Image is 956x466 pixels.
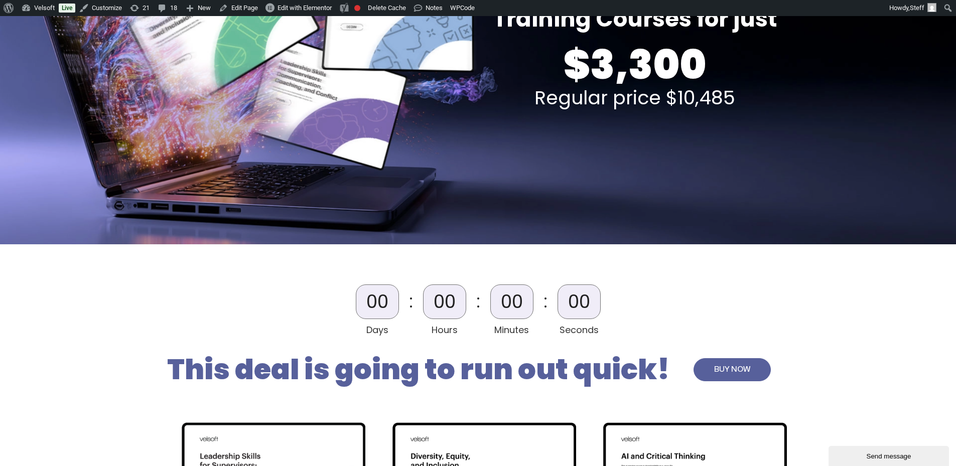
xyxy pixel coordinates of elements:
span: Edit with Elementor [278,4,332,12]
span: 00 [434,295,456,308]
span: 00 [366,295,388,308]
span: 00 [568,295,590,308]
div: Minutes [494,323,529,337]
h2: $3,300 [481,39,789,91]
span: Steff [910,4,924,12]
div: : [409,294,413,308]
div: Days [366,323,388,337]
div: : [543,294,548,308]
div: Hours [432,323,458,337]
h2: This deal is going to run out quick! [167,352,670,388]
span: BUY NOW [714,364,750,376]
div: Focus keyphrase not set [354,5,360,11]
span: 00 [501,295,523,308]
a: BUY NOW [694,358,771,381]
h2: Regular price $10,485 [481,88,789,107]
div: Seconds [560,323,599,337]
div: : [476,294,480,308]
iframe: chat widget [829,444,951,466]
a: Live [59,4,75,13]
